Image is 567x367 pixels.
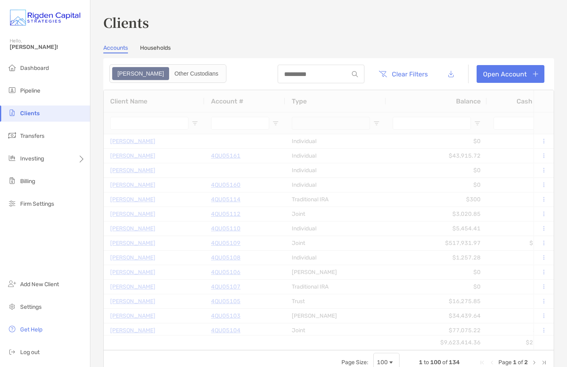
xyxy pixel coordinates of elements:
[103,44,128,53] a: Accounts
[20,87,40,94] span: Pipeline
[113,68,168,79] div: Zoe
[531,359,538,366] div: Next Page
[524,359,528,366] span: 2
[7,85,17,95] img: pipeline icon
[341,359,368,366] div: Page Size:
[10,44,85,51] span: [PERSON_NAME]!
[513,359,517,366] span: 1
[430,359,441,366] span: 100
[477,65,544,83] a: Open Account
[20,133,44,139] span: Transfers
[20,200,54,207] span: Firm Settings
[20,65,49,72] span: Dashboard
[424,359,429,366] span: to
[20,326,42,333] span: Get Help
[7,63,17,72] img: dashboard icon
[103,13,554,32] h3: Clients
[479,359,485,366] div: First Page
[7,324,17,334] img: get-help icon
[7,279,17,289] img: add_new_client icon
[7,302,17,311] img: settings icon
[20,155,44,162] span: Investing
[377,359,388,366] div: 100
[7,198,17,208] img: firm-settings icon
[7,108,17,118] img: clients icon
[518,359,523,366] span: of
[541,359,547,366] div: Last Page
[419,359,423,366] span: 1
[352,71,358,77] img: input icon
[140,44,171,53] a: Households
[10,3,80,32] img: Zoe Logo
[20,304,42,310] span: Settings
[449,359,460,366] span: 134
[20,110,40,117] span: Clients
[7,131,17,140] img: transfers icon
[442,359,448,366] span: of
[20,281,59,288] span: Add New Client
[498,359,512,366] span: Page
[20,178,35,185] span: Billing
[7,347,17,356] img: logout icon
[170,68,223,79] div: Other Custodians
[109,64,226,83] div: segmented control
[20,349,40,356] span: Log out
[489,359,495,366] div: Previous Page
[372,65,434,83] button: Clear Filters
[7,176,17,186] img: billing icon
[7,153,17,163] img: investing icon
